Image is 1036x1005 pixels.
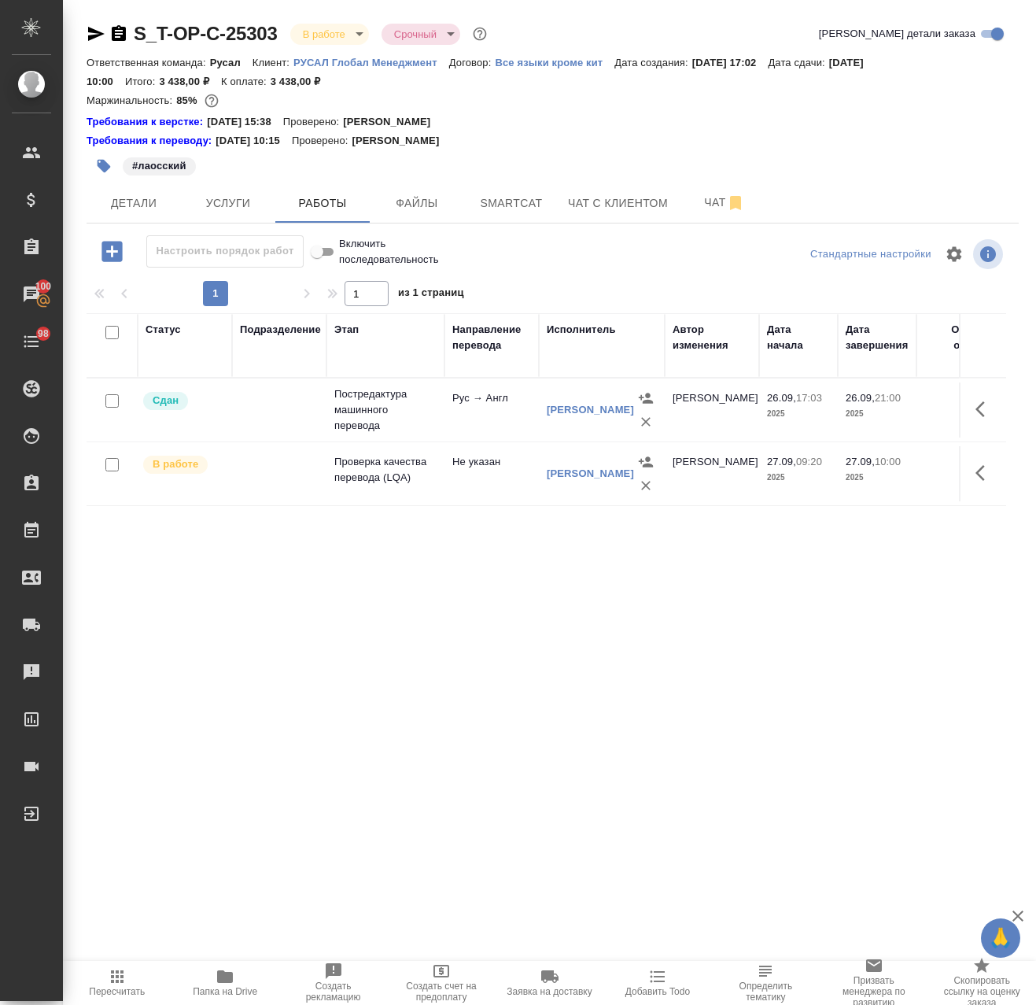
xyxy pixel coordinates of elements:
p: Русал [210,57,253,68]
p: Проверено: [283,114,344,130]
div: Направление перевода [452,322,531,353]
button: Скопировать ссылку [109,24,128,43]
p: 2025 [846,470,909,486]
span: [PERSON_NAME] детали заказа [819,26,975,42]
span: Настроить таблицу [935,235,973,273]
p: Клиент: [253,57,293,68]
p: Проверка качества перевода (LQA) [334,454,437,486]
p: 154 [924,390,987,406]
a: Все языки кроме кит [495,55,614,68]
button: Скопировать ссылку на оценку заказа [928,961,1036,1005]
td: Рус → Англ [444,382,539,438]
button: Скопировать ссылку для ЯМессенджера [87,24,105,43]
p: К оплате: [221,76,271,87]
button: Создать счет на предоплату [387,961,495,1005]
p: Дата сдачи: [768,57,828,68]
a: Требования к переводу: [87,133,216,149]
span: Включить последовательность [339,236,439,268]
a: 98 [4,322,59,361]
div: split button [806,242,935,267]
button: Назначить [634,386,658,410]
span: 100 [26,279,61,294]
p: 27.09, [767,456,796,467]
p: [DATE] 15:38 [207,114,283,130]
span: Определить тематику [721,981,810,1003]
button: Добавить тэг [87,149,121,183]
svg: Отписаться [726,194,745,212]
a: [PERSON_NAME] [547,467,634,479]
p: 10:00 [875,456,901,467]
span: Папка на Drive [193,986,257,997]
p: Дата создания: [614,57,691,68]
p: [PERSON_NAME] [352,133,451,149]
button: В работе [298,28,350,41]
button: Здесь прячутся важные кнопки [966,390,1004,428]
div: Дата начала [767,322,830,353]
div: Общий объем [924,322,987,353]
p: час [924,470,987,486]
p: Постредактура машинного перевода [334,386,437,434]
button: Добавить работу [90,235,134,268]
span: Пересчитать [89,986,145,997]
button: Папка на Drive [171,961,278,1005]
div: Статус [146,322,181,338]
span: Работы [285,194,360,213]
button: Здесь прячутся важные кнопки [966,454,1004,492]
p: [DATE] 17:02 [692,57,769,68]
p: Проверено: [292,133,352,149]
p: 26.09, [846,392,875,404]
a: S_T-OP-C-25303 [134,23,278,44]
span: Создать счет на предоплату [396,981,485,1003]
button: Удалить [634,474,658,497]
p: #лаосский [132,158,186,174]
div: Исполнитель [547,322,616,338]
span: Чат с клиентом [568,194,668,213]
button: 138.60 UAH; 159.00 RUB; [201,91,222,111]
span: 🙏 [987,922,1014,955]
div: Исполнитель выполняет работу [142,454,224,475]
a: 100 [4,275,59,314]
p: Маржинальность: [87,94,176,106]
div: Автор изменения [673,322,751,353]
div: Дата завершения [846,322,909,353]
span: лаосский [121,158,197,172]
a: Требования к верстке: [87,114,207,130]
span: Smartcat [474,194,549,213]
span: Чат [687,193,762,212]
span: Услуги [190,194,266,213]
p: Договор: [449,57,496,68]
p: Итого: [125,76,159,87]
button: Добавить Todo [603,961,711,1005]
p: 2025 [846,406,909,422]
p: 0,5 [924,454,987,470]
button: Удалить [634,410,658,434]
span: 98 [28,326,58,342]
button: Создать рекламацию [279,961,387,1005]
button: 🙏 [981,918,1020,958]
p: Ответственная команда: [87,57,210,68]
button: Определить тематику [712,961,820,1005]
p: 2025 [767,406,830,422]
p: 85% [176,94,201,106]
button: Призвать менеджера по развитию [820,961,927,1005]
p: Сдан [153,393,179,408]
p: РУСАЛ Глобал Менеджмент [293,57,449,68]
span: Создать рекламацию [289,981,378,1003]
div: Подразделение [240,322,321,338]
div: Этап [334,322,359,338]
p: [PERSON_NAME] [343,114,442,130]
td: [PERSON_NAME] [665,446,759,501]
div: В работе [290,24,369,45]
p: 26.09, [767,392,796,404]
p: В работе [153,456,198,472]
div: Нажми, чтобы открыть папку с инструкцией [87,133,216,149]
div: Менеджер проверил работу исполнителя, передает ее на следующий этап [142,390,224,412]
span: Посмотреть информацию [973,239,1006,269]
p: Все языки кроме кит [495,57,614,68]
span: Детали [96,194,171,213]
button: Пересчитать [63,961,171,1005]
div: В работе [382,24,460,45]
span: из 1 страниц [398,283,464,306]
div: Нажми, чтобы открыть папку с инструкцией [87,114,207,130]
a: РУСАЛ Глобал Менеджмент [293,55,449,68]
